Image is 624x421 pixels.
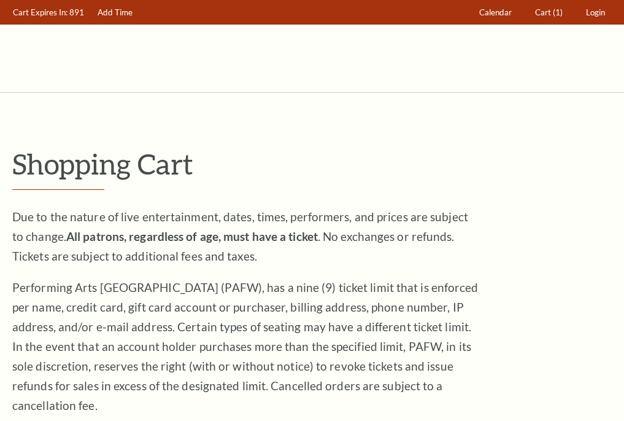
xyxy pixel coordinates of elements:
[530,1,569,25] a: Cart (1)
[12,148,612,179] p: Shopping Cart
[69,7,84,17] span: 891
[553,7,563,17] span: (1)
[535,7,551,17] span: Cart
[479,7,512,17] span: Calendar
[474,1,518,25] a: Calendar
[66,229,318,243] strong: All patrons, regardless of age, must have a ticket
[586,7,605,17] span: Login
[92,1,139,25] a: Add Time
[12,278,479,415] p: Performing Arts [GEOGRAPHIC_DATA] (PAFW), has a nine (9) ticket limit that is enforced per name, ...
[12,210,468,263] span: Due to the nature of live entertainment, dates, times, performers, and prices are subject to chan...
[13,7,67,17] span: Cart Expires In:
[580,1,611,25] a: Login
